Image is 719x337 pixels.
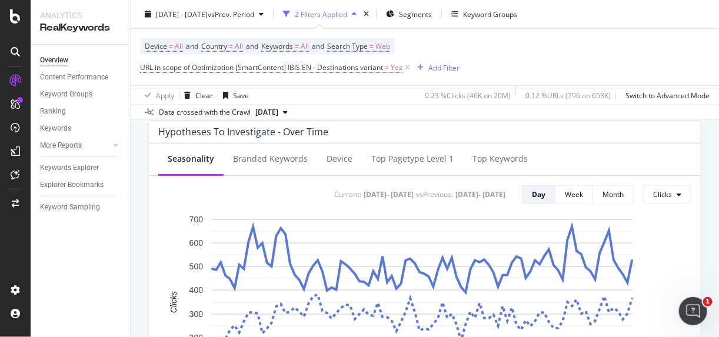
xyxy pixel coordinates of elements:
div: Hypotheses to Investigate - Over Time [158,126,328,138]
div: 2 Filters Applied [295,9,347,19]
div: Branded Keywords [233,153,308,165]
div: Month [603,189,624,199]
span: Yes [391,59,402,76]
button: Clicks [643,185,691,204]
button: Keyword Groups [447,5,522,24]
span: and [312,41,324,51]
a: Keywords [40,122,122,135]
span: [DATE] - [DATE] [156,9,208,19]
span: 2025 Sep. 17th [255,107,278,118]
div: 0.12 % URLs ( 796 on 653K ) [525,90,611,100]
div: 0.23 % Clicks ( 46K on 20M ) [425,90,511,100]
a: Keyword Sampling [40,201,122,213]
button: Week [555,185,593,204]
iframe: Intercom live chat [679,297,707,325]
button: Day [522,185,555,204]
div: Keyword Groups [40,88,92,101]
div: Switch to Advanced Mode [625,90,710,100]
text: 500 [189,262,204,271]
span: All [235,38,243,55]
button: 2 Filters Applied [278,5,361,24]
div: vs Previous : [416,189,453,199]
span: All [175,38,183,55]
a: Keywords Explorer [40,162,122,174]
span: and [246,41,258,51]
div: Apply [156,90,174,100]
div: Keywords Explorer [40,162,99,174]
div: Device [327,153,352,165]
span: 1 [703,297,713,306]
span: All [301,38,309,55]
div: Seasonality [168,153,214,165]
div: Top Keywords [472,153,528,165]
button: Segments [381,5,437,24]
span: = [295,41,299,51]
button: [DATE] [251,105,292,119]
button: Apply [140,86,174,105]
div: Ranking [40,105,66,118]
text: 400 [189,286,204,295]
div: Week [565,189,583,199]
text: 300 [189,309,204,319]
div: Explorer Bookmarks [40,179,104,191]
a: Keyword Groups [40,88,122,101]
span: = [385,62,389,72]
button: Save [218,86,249,105]
span: URL in scope of Optimization [SmartContent] IBIS EN - Destinations variant [140,62,383,72]
div: Top pagetype Level 1 [371,153,454,165]
div: Current: [334,189,361,199]
span: Web [375,38,390,55]
a: Overview [40,54,122,66]
a: Content Performance [40,71,122,84]
text: Clicks [169,291,178,313]
span: and [186,41,198,51]
button: Add Filter [412,61,460,75]
div: Clear [195,90,213,100]
div: Day [532,189,545,199]
div: Keyword Sampling [40,201,100,213]
div: Overview [40,54,68,66]
span: Keywords [261,41,293,51]
div: More Reports [40,139,82,152]
div: Content Performance [40,71,108,84]
span: = [169,41,173,51]
div: Analytics [40,9,121,21]
a: Ranking [40,105,122,118]
span: Country [201,41,227,51]
span: vs Prev. Period [208,9,254,19]
div: Data crossed with the Crawl [159,107,251,118]
div: RealKeywords [40,21,121,35]
div: Keywords [40,122,71,135]
text: 600 [189,238,204,248]
span: Search Type [327,41,368,51]
div: Keyword Groups [463,9,517,19]
div: [DATE] - [DATE] [364,189,414,199]
span: = [229,41,233,51]
button: Clear [179,86,213,105]
button: Month [593,185,634,204]
a: Explorer Bookmarks [40,179,122,191]
button: Switch to Advanced Mode [621,86,710,105]
div: Save [233,90,249,100]
div: Add Filter [428,62,460,72]
div: [DATE] - [DATE] [455,189,505,199]
text: 700 [189,215,204,224]
span: Segments [399,9,432,19]
span: Device [145,41,167,51]
div: times [361,8,371,20]
button: [DATE] - [DATE]vsPrev. Period [140,5,268,24]
a: More Reports [40,139,110,152]
span: Clicks [653,189,672,199]
span: = [370,41,374,51]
